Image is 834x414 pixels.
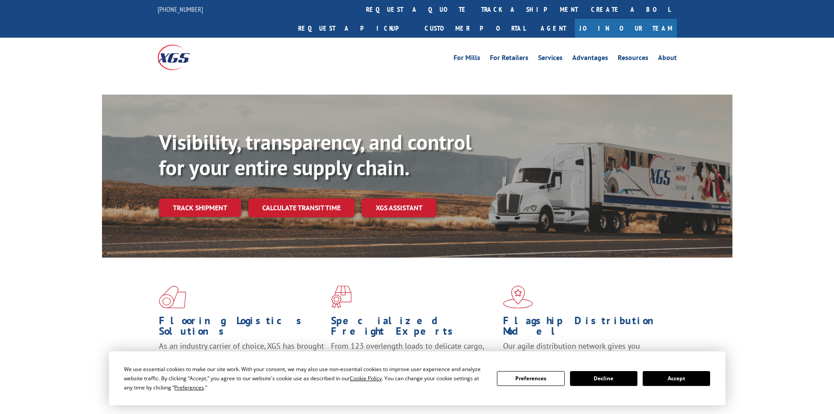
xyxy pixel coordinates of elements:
h1: Specialized Freight Experts [331,315,496,341]
a: [PHONE_NUMBER] [158,5,203,14]
h1: Flagship Distribution Model [503,315,669,341]
a: Join Our Team [575,19,677,38]
a: About [658,54,677,64]
b: Visibility, transparency, and control for your entire supply chain. [159,128,472,181]
button: Accept [643,371,710,386]
a: Agent [532,19,575,38]
h1: Flooring Logistics Solutions [159,315,324,341]
a: Services [538,54,563,64]
a: Customer Portal [418,19,532,38]
img: xgs-icon-focused-on-flooring-red [331,286,352,308]
img: xgs-icon-total-supply-chain-intelligence-red [159,286,186,308]
img: xgs-icon-flagship-distribution-model-red [503,286,533,308]
span: As an industry carrier of choice, XGS has brought innovation and dedication to flooring logistics... [159,341,324,372]
span: Cookie Policy [350,375,382,382]
a: Advantages [572,54,608,64]
p: From 123 overlength loads to delicate cargo, our experienced staff knows the best way to move you... [331,341,496,380]
span: Our agile distribution network gives you nationwide inventory management on demand. [503,341,664,361]
span: Preferences [174,384,204,391]
a: Resources [618,54,648,64]
a: For Mills [454,54,480,64]
a: Calculate transit time [248,198,355,217]
a: XGS ASSISTANT [362,198,436,217]
a: For Retailers [490,54,528,64]
button: Decline [570,371,637,386]
div: Cookie Consent Prompt [109,351,725,405]
a: Track shipment [159,198,241,217]
button: Preferences [497,371,564,386]
a: Request a pickup [292,19,418,38]
div: We use essential cookies to make our site work. With your consent, we may also use non-essential ... [124,364,486,392]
